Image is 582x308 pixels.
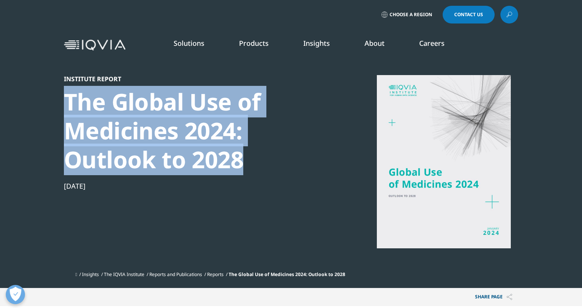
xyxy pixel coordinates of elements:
[64,75,328,83] div: Institute Report
[390,12,432,18] span: Choose a Region
[207,271,224,278] a: Reports
[419,38,445,48] a: Careers
[104,271,144,278] a: The IQVIA Institute
[443,6,495,23] a: Contact Us
[303,38,330,48] a: Insights
[64,40,125,51] img: IQVIA Healthcare Information Technology and Pharma Clinical Research Company
[82,271,99,278] a: Insights
[365,38,385,48] a: About
[64,181,328,191] div: [DATE]
[469,288,518,306] button: Share PAGEShare PAGE
[507,294,512,300] img: Share PAGE
[239,38,269,48] a: Products
[454,12,483,17] span: Contact Us
[149,271,202,278] a: Reports and Publications
[229,271,345,278] span: The Global Use of Medicines 2024: Outlook to 2028
[129,27,518,63] nav: Primary
[174,38,204,48] a: Solutions
[64,87,328,174] div: The Global Use of Medicines 2024: Outlook to 2028
[469,288,518,306] p: Share PAGE
[6,285,25,304] button: Open Preferences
